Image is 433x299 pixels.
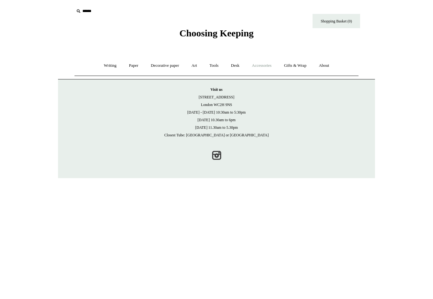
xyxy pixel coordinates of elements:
a: Tools [204,57,224,74]
a: Gifts & Wrap [278,57,312,74]
span: Choosing Keeping [179,28,254,38]
a: Decorative paper [145,57,185,74]
a: Choosing Keeping [179,33,254,37]
strong: Visit us [210,87,223,92]
p: [STREET_ADDRESS] London WC2H 9NS [DATE] - [DATE] 10:30am to 5:30pm [DATE] 10.30am to 6pm [DATE] 1... [64,86,369,139]
a: Paper [123,57,144,74]
a: Writing [98,57,122,74]
a: Accessories [246,57,277,74]
a: Art [186,57,203,74]
a: Desk [225,57,245,74]
a: About [313,57,335,74]
a: Instagram [210,148,223,162]
a: Shopping Basket (0) [313,14,360,28]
